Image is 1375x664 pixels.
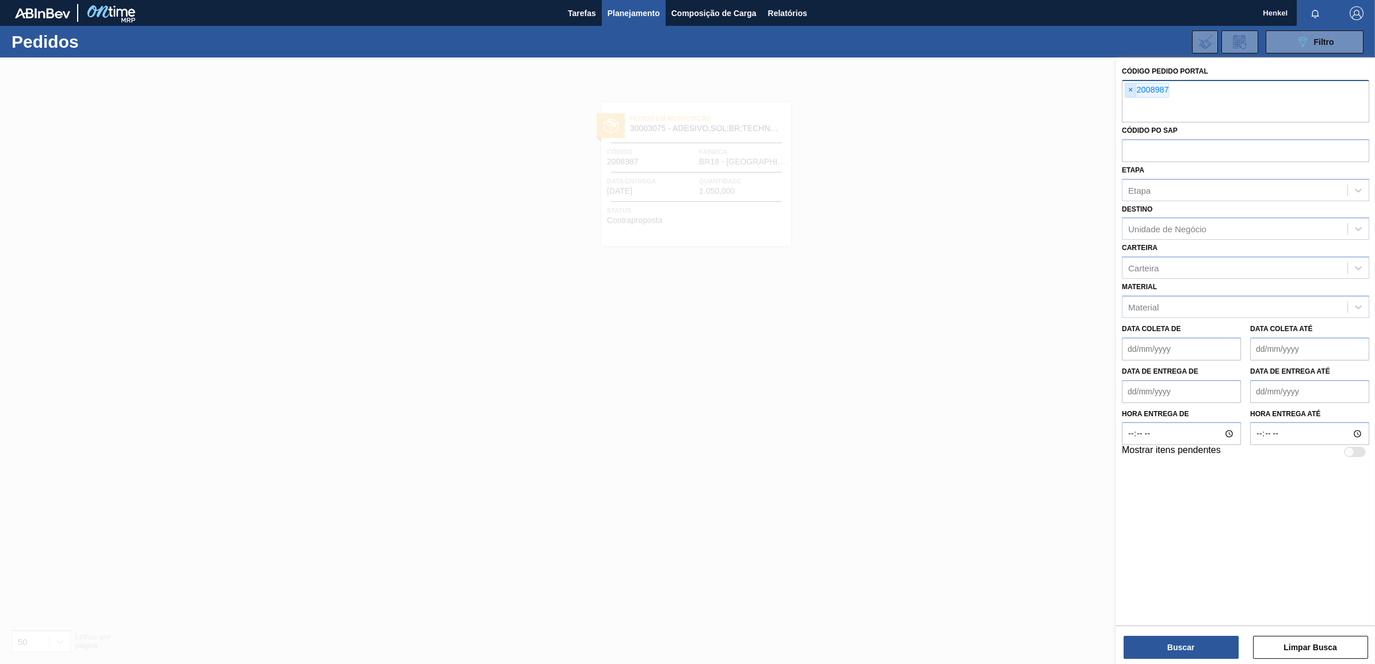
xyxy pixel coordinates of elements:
[671,6,757,20] span: Composição de Carga
[1122,367,1198,375] label: Data de Entrega de
[1128,263,1159,273] div: Carteira
[1297,5,1334,21] button: Notificações
[568,6,596,20] span: Tarefas
[1122,406,1241,423] label: Hora entrega de
[1250,380,1369,403] input: dd/mm/yyyy
[1122,244,1158,252] label: Carteira
[15,8,70,18] img: TNhmsLtSVTkK8tSr43FrP2fwEKptu5GPRR3wAAAABJRU5ErkJggg==
[1122,380,1241,403] input: dd/mm/yyyy
[1250,367,1330,375] label: Data de Entrega até
[1192,30,1218,53] div: Importar Negociações dos Pedidos
[1122,126,1178,135] label: Códido PO SAP
[1122,205,1152,213] label: Destino
[1122,445,1221,459] label: Mostrar itens pendentes
[1122,67,1208,75] label: Código Pedido Portal
[768,6,807,20] span: Relatórios
[608,6,660,20] span: Planejamento
[1128,185,1151,195] div: Etapa
[1125,83,1136,97] span: ×
[1128,302,1159,312] div: Material
[1122,337,1241,360] input: dd/mm/yyyy
[1350,6,1363,20] img: Logout
[1250,406,1369,423] label: Hora entrega até
[1122,166,1144,174] label: Etapa
[1122,283,1157,291] label: Material
[1250,325,1312,333] label: Data coleta até
[1125,83,1169,98] div: 2008987
[1128,224,1206,234] div: Unidade de Negócio
[1122,325,1181,333] label: Data coleta de
[1266,30,1363,53] button: Filtro
[1250,337,1369,360] input: dd/mm/yyyy
[12,35,189,48] h1: Pedidos
[1314,37,1334,47] span: Filtro
[1221,30,1258,53] div: Solicitação de Revisão de Pedidos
